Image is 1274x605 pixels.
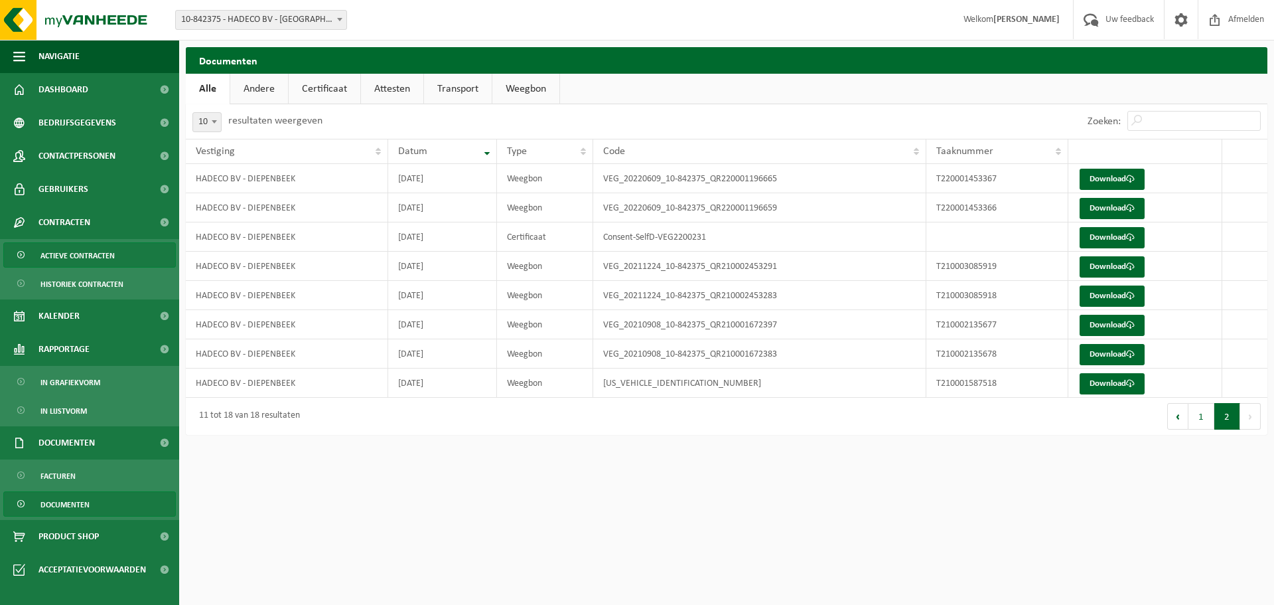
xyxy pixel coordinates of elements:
div: 11 tot 18 van 18 resultaten [192,404,300,428]
span: Navigatie [38,40,80,73]
td: [DATE] [388,310,497,339]
td: [US_VEHICLE_IDENTIFICATION_NUMBER] [593,369,926,398]
span: Actieve contracten [40,243,115,268]
td: VEG_20210908_10-842375_QR210001672397 [593,310,926,339]
td: T210003085918 [926,281,1068,310]
button: Previous [1167,403,1188,430]
td: [DATE] [388,252,497,281]
span: 10-842375 - HADECO BV - DIEPENBEEK [175,10,347,30]
td: HADECO BV - DIEPENBEEK [186,369,388,398]
a: Transport [424,74,492,104]
td: [DATE] [388,164,497,193]
span: Code [603,146,625,157]
a: Documenten [3,491,176,517]
a: In lijstvorm [3,398,176,423]
a: Attesten [361,74,423,104]
td: [DATE] [388,339,497,369]
td: Weegbon [497,281,593,310]
h2: Documenten [186,47,1267,73]
a: Download [1080,256,1145,278]
a: Download [1080,373,1145,394]
a: Download [1080,227,1145,248]
span: Taaknummer [936,146,993,157]
td: T210001587518 [926,369,1068,398]
td: VEG_20211224_10-842375_QR210002453291 [593,252,926,281]
span: 10-842375 - HADECO BV - DIEPENBEEK [176,11,346,29]
span: Bedrijfsgegevens [38,106,116,139]
span: 10 [193,113,221,131]
td: Weegbon [497,193,593,222]
label: resultaten weergeven [228,116,322,126]
span: Vestiging [196,146,235,157]
td: HADECO BV - DIEPENBEEK [186,281,388,310]
span: Type [507,146,527,157]
a: Actieve contracten [3,242,176,268]
td: Weegbon [497,369,593,398]
a: Weegbon [492,74,559,104]
td: T220001453367 [926,164,1068,193]
a: Facturen [3,463,176,488]
button: 2 [1214,403,1240,430]
td: [DATE] [388,369,497,398]
span: Facturen [40,464,76,489]
td: Weegbon [497,164,593,193]
span: Historiek contracten [40,272,123,297]
td: HADECO BV - DIEPENBEEK [186,252,388,281]
span: In lijstvorm [40,398,87,424]
td: [DATE] [388,193,497,222]
span: Documenten [38,426,95,460]
a: In grafiekvorm [3,369,176,394]
td: [DATE] [388,281,497,310]
a: Alle [186,74,230,104]
span: Gebruikers [38,173,88,206]
span: Documenten [40,492,90,517]
a: Download [1080,315,1145,336]
td: T210002135678 [926,339,1068,369]
td: HADECO BV - DIEPENBEEK [186,339,388,369]
label: Zoeken: [1088,116,1121,127]
td: T210003085919 [926,252,1068,281]
a: Download [1080,198,1145,219]
td: HADECO BV - DIEPENBEEK [186,193,388,222]
a: Download [1080,286,1145,307]
td: VEG_20211224_10-842375_QR210002453283 [593,281,926,310]
td: VEG_20220609_10-842375_QR220001196665 [593,164,926,193]
td: T210002135677 [926,310,1068,339]
td: Consent-SelfD-VEG2200231 [593,222,926,252]
td: HADECO BV - DIEPENBEEK [186,310,388,339]
button: 1 [1188,403,1214,430]
span: In grafiekvorm [40,370,100,395]
td: HADECO BV - DIEPENBEEK [186,222,388,252]
a: Historiek contracten [3,271,176,296]
span: Kalender [38,300,80,333]
td: Weegbon [497,310,593,339]
td: Weegbon [497,252,593,281]
span: 10 [192,112,222,132]
a: Certificaat [289,74,360,104]
span: Product Shop [38,520,99,553]
a: Download [1080,344,1145,365]
strong: [PERSON_NAME] [993,15,1060,25]
span: Dashboard [38,73,88,106]
td: [DATE] [388,222,497,252]
span: Acceptatievoorwaarden [38,553,146,586]
a: Download [1080,169,1145,190]
td: T220001453366 [926,193,1068,222]
td: VEG_20220609_10-842375_QR220001196659 [593,193,926,222]
td: Certificaat [497,222,593,252]
span: Contracten [38,206,90,239]
span: Contactpersonen [38,139,115,173]
span: Datum [398,146,427,157]
td: HADECO BV - DIEPENBEEK [186,164,388,193]
button: Next [1240,403,1261,430]
a: Andere [230,74,288,104]
span: Rapportage [38,333,90,366]
td: VEG_20210908_10-842375_QR210001672383 [593,339,926,369]
td: Weegbon [497,339,593,369]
